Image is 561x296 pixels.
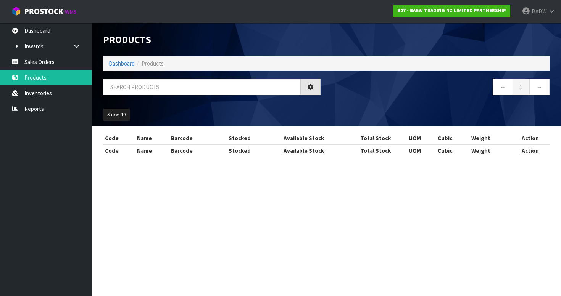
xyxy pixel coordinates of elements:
[436,132,469,144] th: Cubic
[344,144,407,157] th: Total Stock
[109,60,135,67] a: Dashboard
[65,8,77,16] small: WMS
[263,144,344,157] th: Available Stock
[142,60,164,67] span: Products
[263,132,344,144] th: Available Stock
[103,79,301,95] input: Search products
[532,8,547,15] span: BABW
[529,79,550,95] a: →
[135,132,169,144] th: Name
[216,144,263,157] th: Stocked
[332,79,550,98] nav: Page navigation
[11,6,21,16] img: cube-alt.png
[397,7,506,14] strong: B07 - BABW TRADING NZ LIMITED PARTNERSHIP
[169,144,216,157] th: Barcode
[469,144,511,157] th: Weight
[103,132,135,144] th: Code
[344,132,407,144] th: Total Stock
[103,34,321,45] h1: Products
[513,79,530,95] a: 1
[103,144,135,157] th: Code
[493,79,513,95] a: ←
[103,109,130,121] button: Show: 10
[436,144,469,157] th: Cubic
[216,132,263,144] th: Stocked
[511,132,550,144] th: Action
[135,144,169,157] th: Name
[407,144,436,157] th: UOM
[469,132,511,144] th: Weight
[24,6,63,16] span: ProStock
[169,132,216,144] th: Barcode
[511,144,550,157] th: Action
[407,132,436,144] th: UOM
